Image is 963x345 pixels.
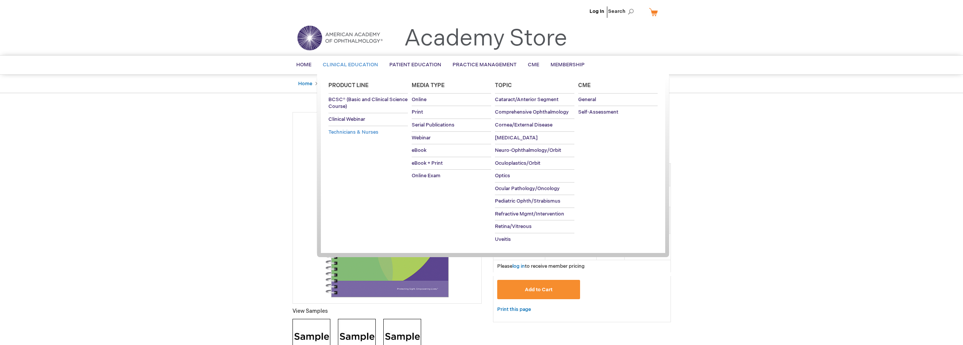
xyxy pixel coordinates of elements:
span: Webinar [412,135,431,141]
span: Uveitis [495,236,511,242]
img: Dictionary of Eye Terminology [297,116,478,297]
span: Pediatric Ophth/Strabismus [495,198,560,204]
a: Academy Store [404,25,567,52]
span: Patient Education [389,62,441,68]
span: Please to receive member pricing [497,263,585,269]
span: Product Line [328,82,369,89]
span: Cme [578,82,591,89]
span: Neuro-Ophthalmology/Orbit [495,147,561,153]
span: Comprehensive Ophthalmology [495,109,569,115]
a: Log In [590,8,604,14]
span: Print [412,109,423,115]
span: Cataract/Anterior Segment [495,97,559,103]
span: eBook + Print [412,160,443,166]
span: Retina/Vitreous [495,223,532,229]
p: View Samples [292,308,482,315]
span: Online [412,97,426,103]
span: General [578,97,596,103]
span: Ocular Pathology/Oncology [495,186,560,192]
span: Self-Assessment [578,109,618,115]
a: log in [512,263,525,269]
span: CME [528,62,539,68]
span: Practice Management [453,62,517,68]
span: Clinical Education [323,62,378,68]
span: Oculoplastics/Orbit [495,160,540,166]
span: Refractive Mgmt/Intervention [495,211,564,217]
span: Membership [551,62,585,68]
span: BCSC® (Basic and Clinical Science Course) [328,97,408,110]
span: Optics [495,173,510,179]
span: Technicians & Nurses [328,129,378,135]
span: Topic [495,82,512,89]
span: Cornea/External Disease [495,122,552,128]
button: Add to Cart [497,280,580,299]
span: Clinical Webinar [328,116,365,122]
a: Home [298,81,312,87]
span: Serial Publications [412,122,454,128]
span: Home [296,62,311,68]
span: eBook [412,147,426,153]
span: Media Type [412,82,445,89]
span: Online Exam [412,173,440,179]
span: Add to Cart [525,287,552,293]
span: [MEDICAL_DATA] [495,135,538,141]
span: Search [608,4,637,19]
a: Print this page [497,305,531,314]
